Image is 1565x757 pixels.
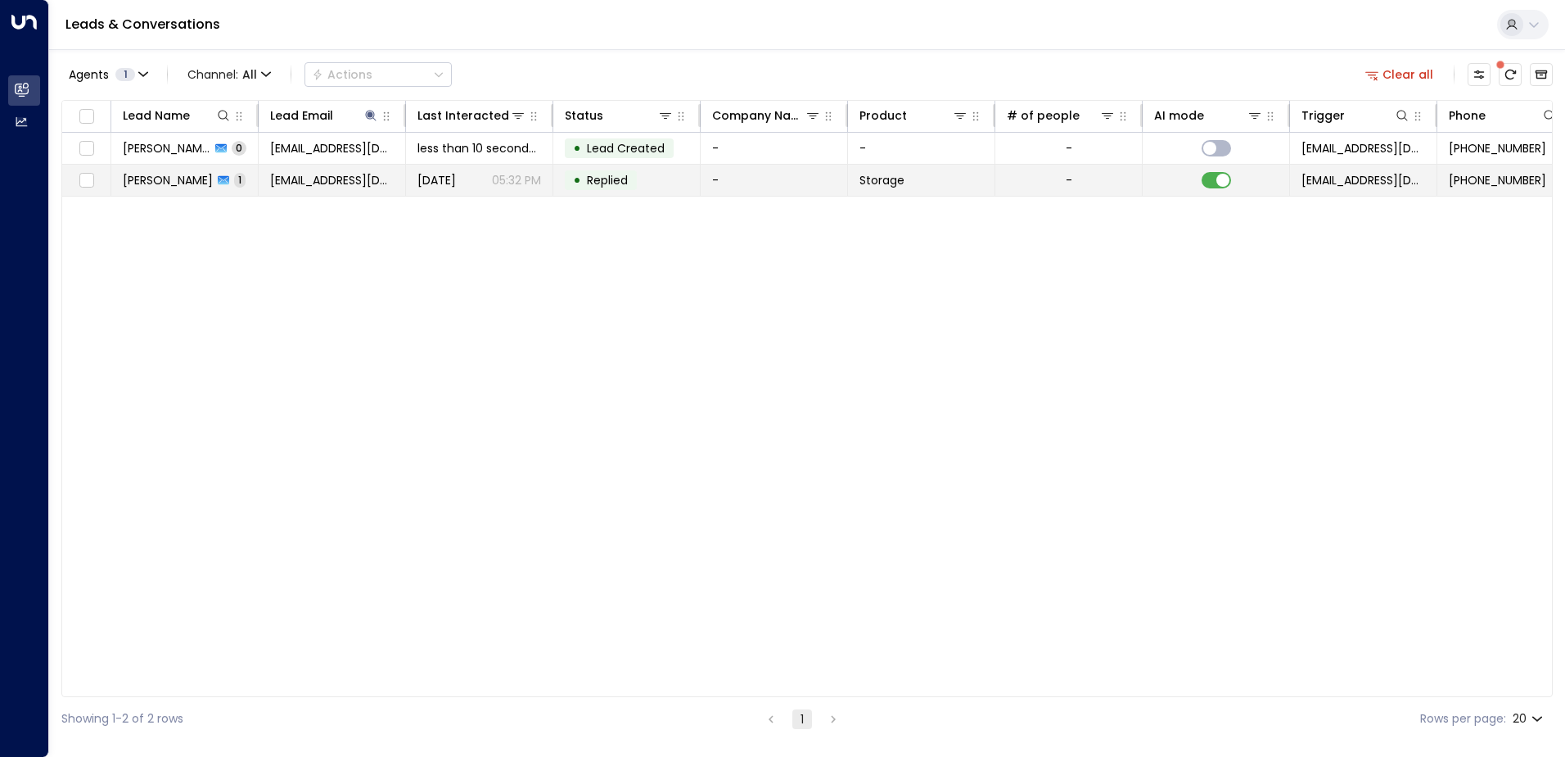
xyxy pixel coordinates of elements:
[1007,106,1116,125] div: # of people
[1301,106,1345,125] div: Trigger
[65,15,220,34] a: Leads & Conversations
[1301,172,1425,188] span: leads@space-station.co.uk
[701,165,848,196] td: -
[1301,106,1410,125] div: Trigger
[181,63,277,86] span: Channel:
[270,106,379,125] div: Lead Email
[417,140,541,156] span: less than 10 seconds ago
[573,166,581,194] div: •
[270,106,333,125] div: Lead Email
[859,106,968,125] div: Product
[1154,106,1263,125] div: AI mode
[1468,63,1491,86] button: Customize
[1449,106,1486,125] div: Phone
[61,710,183,728] div: Showing 1-2 of 2 rows
[1449,106,1558,125] div: Phone
[417,106,526,125] div: Last Interacted
[181,63,277,86] button: Channel:All
[792,709,812,729] button: page 1
[76,170,97,191] span: Toggle select row
[848,133,995,164] td: -
[492,172,541,188] p: 05:32 PM
[760,709,844,729] nav: pagination navigation
[61,63,154,86] button: Agents1
[573,134,581,162] div: •
[123,106,232,125] div: Lead Name
[565,106,674,125] div: Status
[859,106,907,125] div: Product
[1154,106,1204,125] div: AI mode
[123,140,210,156] span: Hanan Mujahid
[1007,106,1080,125] div: # of people
[1301,140,1425,156] span: leads@space-station.co.uk
[123,106,190,125] div: Lead Name
[115,68,135,81] span: 1
[270,140,394,156] span: hanan.mujahid@gmail.com
[270,172,394,188] span: hanan.mujahid@gmail.com
[1066,140,1072,156] div: -
[1359,63,1441,86] button: Clear all
[565,106,603,125] div: Status
[1420,710,1506,728] label: Rows per page:
[312,67,372,82] div: Actions
[417,106,509,125] div: Last Interacted
[1530,63,1553,86] button: Archived Leads
[76,138,97,159] span: Toggle select row
[1513,707,1546,731] div: 20
[712,106,805,125] div: Company Name
[701,133,848,164] td: -
[587,172,628,188] span: Replied
[1066,172,1072,188] div: -
[587,140,665,156] span: Lead Created
[712,106,821,125] div: Company Name
[76,107,97,127] span: Toggle select all
[304,62,452,87] button: Actions
[242,68,257,81] span: All
[417,172,456,188] span: Yesterday
[232,141,246,155] span: 0
[859,172,904,188] span: Storage
[1449,140,1546,156] span: +447407191584
[234,173,246,187] span: 1
[123,172,213,188] span: Hanan Mujahid
[1499,63,1522,86] span: There are new threads available. Refresh the grid to view the latest updates.
[304,62,452,87] div: Button group with a nested menu
[69,69,109,80] span: Agents
[1449,172,1546,188] span: +447407191584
